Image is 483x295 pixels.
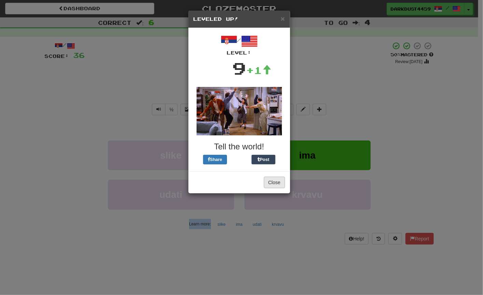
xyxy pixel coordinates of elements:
[203,155,227,164] button: Share
[281,15,285,23] span: ×
[194,49,285,56] div: Level:
[197,87,282,135] img: seinfeld-ebe603044fff2fd1d3e1949e7ad7a701fffed037ac3cad15aebc0dce0abf9909.gif
[246,63,271,77] div: +1
[194,142,285,151] h3: Tell the world!
[194,16,285,23] h5: Leveled Up!
[194,33,285,56] div: /
[281,15,285,22] button: Close
[264,177,285,188] button: Close
[252,155,275,164] button: Post
[232,56,246,80] div: 9
[227,155,252,164] iframe: X Post Button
